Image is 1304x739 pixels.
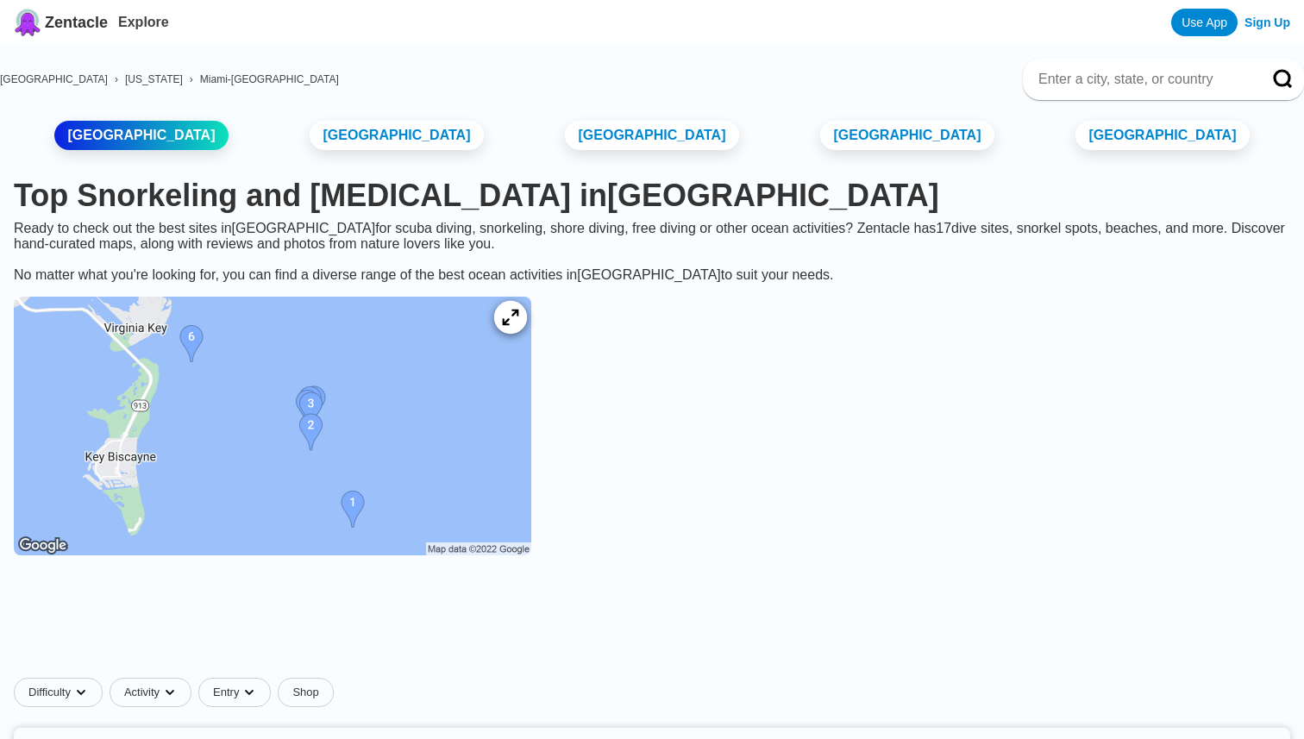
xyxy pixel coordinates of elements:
[118,15,169,29] a: Explore
[200,73,339,85] a: Miami-[GEOGRAPHIC_DATA]
[74,686,88,699] img: dropdown caret
[1075,121,1251,150] a: [GEOGRAPHIC_DATA]
[213,686,239,699] span: Entry
[54,121,229,150] a: [GEOGRAPHIC_DATA]
[14,178,1290,214] h1: Top Snorkeling and [MEDICAL_DATA] in [GEOGRAPHIC_DATA]
[45,14,108,32] span: Zentacle
[278,678,333,707] a: Shop
[163,686,177,699] img: dropdown caret
[28,686,71,699] span: Difficulty
[1037,71,1249,88] input: Enter a city, state, or country
[190,73,193,85] span: ›
[115,73,118,85] span: ›
[125,73,183,85] a: [US_STATE]
[242,686,256,699] img: dropdown caret
[14,678,110,707] button: Difficultydropdown caret
[14,297,531,555] img: Miami dive site map
[310,121,485,150] a: [GEOGRAPHIC_DATA]
[1244,16,1290,29] a: Sign Up
[198,678,278,707] button: Entrydropdown caret
[14,9,108,36] a: Zentacle logoZentacle
[820,121,995,150] a: [GEOGRAPHIC_DATA]
[110,678,198,707] button: Activitydropdown caret
[124,686,160,699] span: Activity
[565,121,740,150] a: [GEOGRAPHIC_DATA]
[1171,9,1238,36] a: Use App
[14,9,41,36] img: Zentacle logo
